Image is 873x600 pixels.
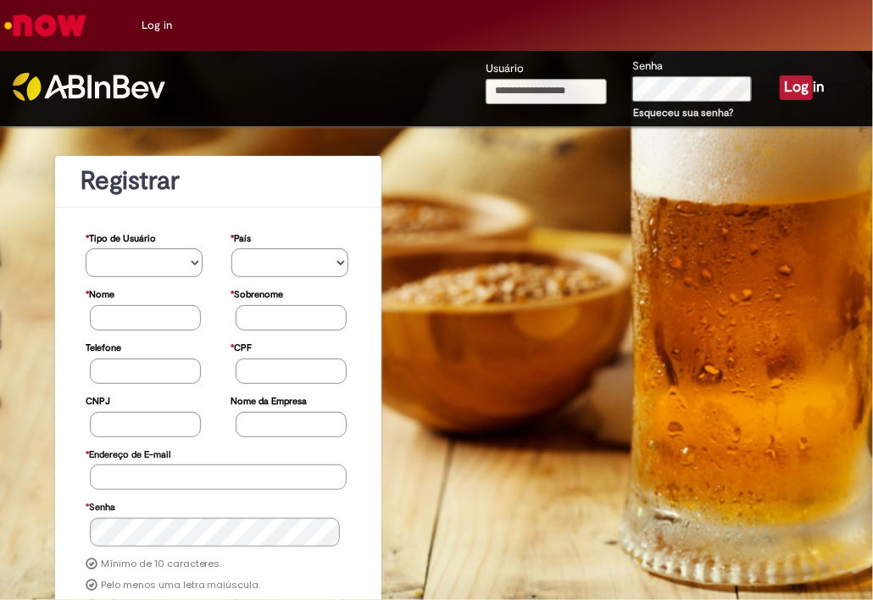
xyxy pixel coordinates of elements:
label: Endereço de E-mail [86,441,170,465]
label: País [231,225,252,249]
label: CNPJ [86,387,110,412]
h1: Registrar [81,167,356,195]
label: Telefone [86,334,121,358]
a: Esqueceu sua senha? [633,106,733,119]
label: Senha [632,58,663,75]
img: ServiceNow [2,8,89,42]
label: Usuário [486,61,524,77]
label: Mínimo de 10 caracteres. [101,558,222,571]
label: Sobrenome [231,281,284,305]
label: Pelo menos uma letra maiúscula. [101,579,261,592]
button: Log in [780,75,813,99]
label: Nome [86,281,114,305]
label: Tipo de Usuário [86,225,156,249]
label: Nome da Empresa [231,387,308,412]
img: ABInbev-white.png [13,73,165,101]
label: Senha [86,493,115,518]
label: CPF [231,334,253,358]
